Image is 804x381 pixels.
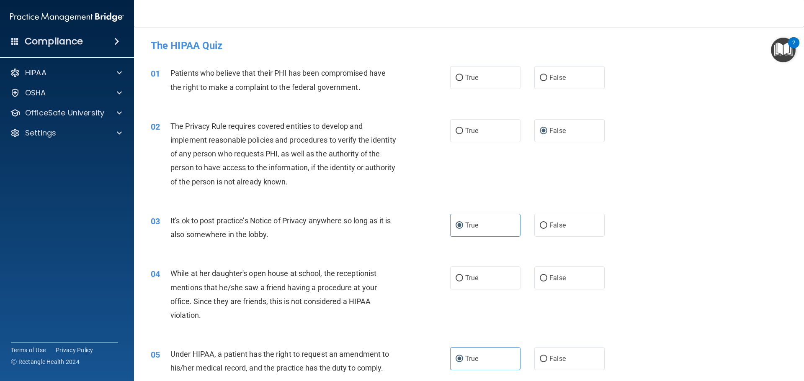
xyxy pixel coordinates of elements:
span: True [465,127,478,135]
span: 01 [151,69,160,79]
input: False [540,356,547,362]
input: True [456,275,463,281]
span: 04 [151,269,160,279]
span: False [549,274,566,282]
h4: Compliance [25,36,83,47]
span: The Privacy Rule requires covered entities to develop and implement reasonable policies and proce... [170,122,396,186]
span: While at her daughter's open house at school, the receptionist mentions that he/she saw a friend ... [170,269,377,320]
input: True [456,356,463,362]
a: Privacy Policy [56,346,93,354]
input: False [540,222,547,229]
input: True [456,75,463,81]
div: 2 [792,43,795,54]
span: True [465,221,478,229]
p: OSHA [25,88,46,98]
input: True [456,128,463,134]
span: It's ok to post practice’s Notice of Privacy anywhere so long as it is also somewhere in the lobby. [170,216,391,239]
span: 05 [151,350,160,360]
input: False [540,128,547,134]
span: Under HIPAA, a patient has the right to request an amendment to his/her medical record, and the p... [170,350,389,372]
span: False [549,221,566,229]
a: OSHA [10,88,122,98]
input: False [540,275,547,281]
a: HIPAA [10,68,122,78]
p: HIPAA [25,68,46,78]
span: True [465,74,478,82]
iframe: Drift Widget Chat Controller [762,323,794,355]
p: Settings [25,128,56,138]
p: OfficeSafe University [25,108,104,118]
span: Patients who believe that their PHI has been compromised have the right to make a complaint to th... [170,69,386,91]
h4: The HIPAA Quiz [151,40,787,51]
a: Settings [10,128,122,138]
span: Ⓒ Rectangle Health 2024 [11,358,80,366]
img: PMB logo [10,9,124,26]
input: True [456,222,463,229]
span: 02 [151,122,160,132]
button: Open Resource Center, 2 new notifications [771,38,796,62]
span: 03 [151,216,160,226]
a: OfficeSafe University [10,108,122,118]
span: False [549,74,566,82]
input: False [540,75,547,81]
a: Terms of Use [11,346,46,354]
span: True [465,274,478,282]
span: False [549,127,566,135]
span: False [549,355,566,363]
span: True [465,355,478,363]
